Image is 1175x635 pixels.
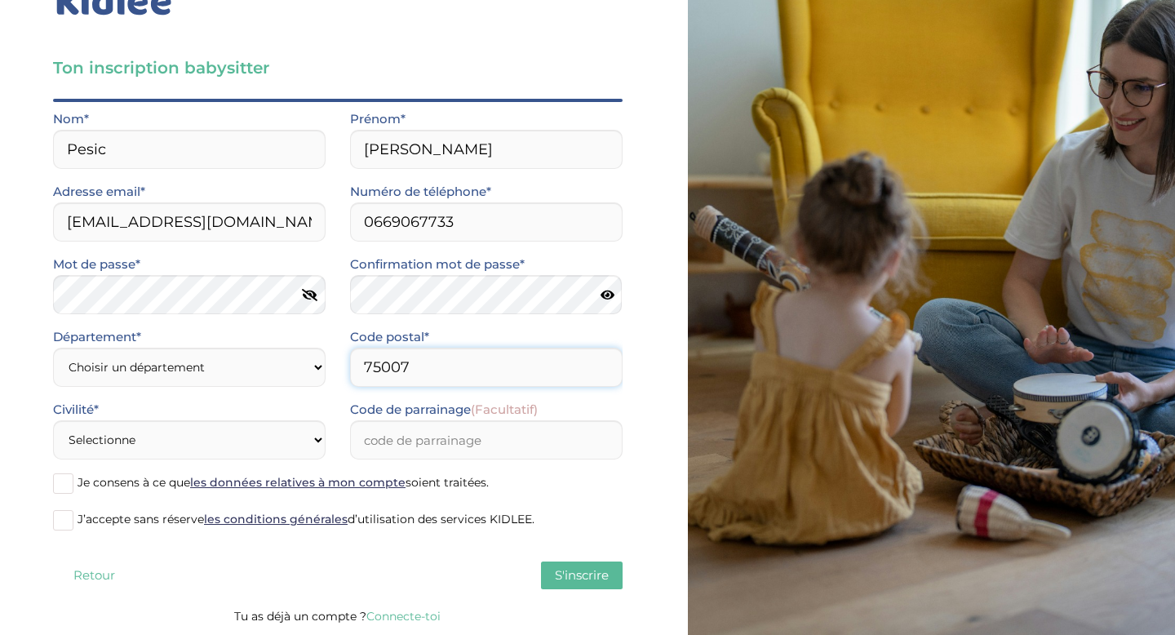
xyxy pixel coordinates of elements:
[53,326,141,348] label: Département*
[350,181,491,202] label: Numéro de téléphone*
[350,326,429,348] label: Code postal*
[350,130,623,169] input: Prénom
[204,512,348,526] a: les conditions générales
[471,402,538,417] span: (Facultatif)
[78,512,534,526] span: J’accepte sans réserve d’utilisation des services KIDLEE.
[366,609,441,624] a: Connecte-toi
[350,420,623,460] input: code de parrainage
[350,254,525,275] label: Confirmation mot de passe*
[53,130,326,169] input: Nom
[53,254,140,275] label: Mot de passe*
[53,399,99,420] label: Civilité*
[350,109,406,130] label: Prénom*
[350,348,623,387] input: Code postal
[350,399,538,420] label: Code de parrainage
[555,567,609,583] span: S'inscrire
[78,475,489,490] span: Je consens à ce que soient traitées.
[53,606,623,627] p: Tu as déjà un compte ?
[53,181,145,202] label: Adresse email*
[541,562,623,589] button: S'inscrire
[53,562,135,589] button: Retour
[53,202,326,242] input: Email
[350,202,623,242] input: Numero de telephone
[190,475,406,490] a: les données relatives à mon compte
[53,56,623,79] h3: Ton inscription babysitter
